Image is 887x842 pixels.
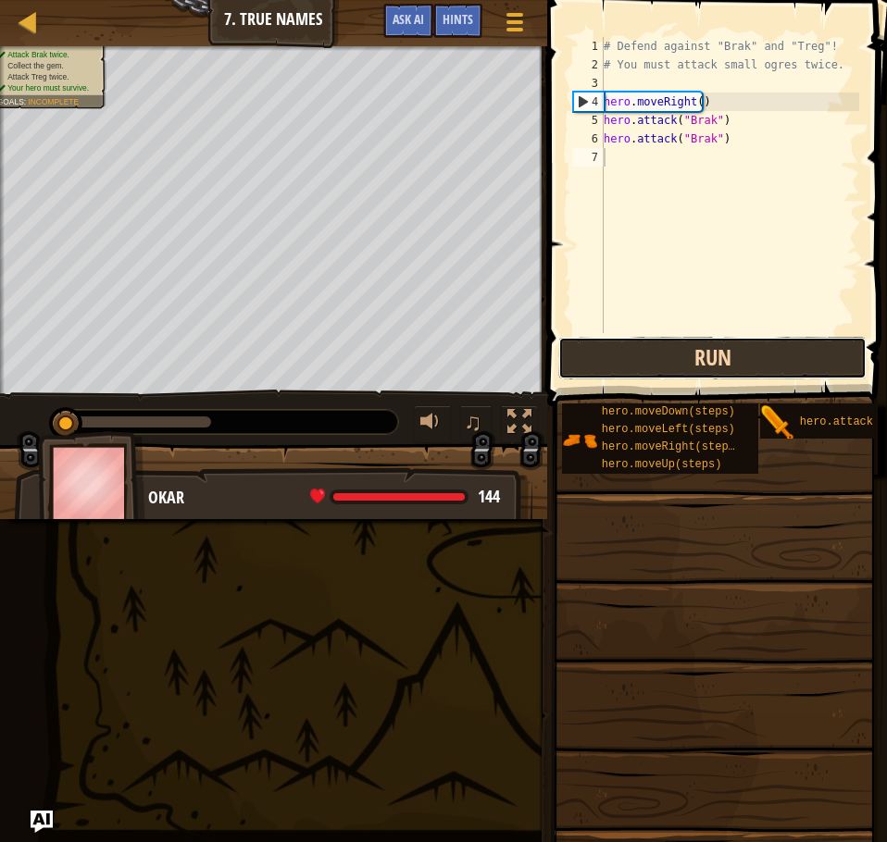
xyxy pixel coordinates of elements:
span: Attack Treg twice. [7,72,69,81]
span: Hints [443,10,473,28]
span: hero.moveLeft(steps) [602,423,735,436]
button: Ask AI [31,811,53,833]
div: 4 [574,93,604,111]
span: Attack Brak twice. [7,50,69,59]
div: Okar [148,486,514,510]
button: Show game menu [492,4,538,47]
div: 7 [573,148,604,167]
div: 6 [573,130,604,148]
span: Ask AI [393,10,424,28]
button: Toggle fullscreen [501,405,538,443]
span: : [24,97,29,106]
div: 2 [573,56,604,74]
span: hero.moveDown(steps) [602,405,735,418]
button: ♫ [460,405,492,443]
div: 5 [573,111,604,130]
button: Run [558,337,867,379]
img: portrait.png [760,405,795,440]
span: Collect the gem. [7,61,64,70]
div: 3 [573,74,604,93]
img: thang_avatar_frame.png [38,431,145,534]
div: 1 [573,37,604,56]
span: Incomplete [28,97,79,106]
span: ♫ [464,408,482,436]
span: 144 [478,485,500,508]
button: Adjust volume [414,405,451,443]
span: Your hero must survive. [7,83,89,93]
img: portrait.png [562,423,597,458]
div: health: 144 / 144 [310,489,500,505]
span: hero.moveUp(steps) [602,458,722,471]
span: hero.moveRight(steps) [602,440,742,453]
button: Ask AI [383,4,433,38]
